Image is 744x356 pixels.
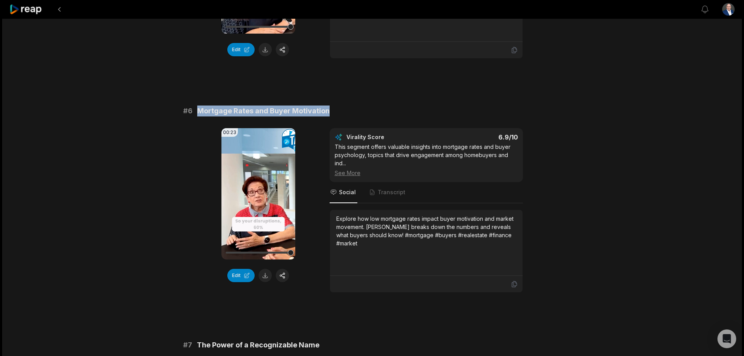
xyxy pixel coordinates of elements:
span: # 7 [183,340,192,351]
span: # 6 [183,106,193,116]
span: Mortgage Rates and Buyer Motivation [197,106,330,116]
div: See More [335,169,518,177]
nav: Tabs [330,182,523,203]
div: This segment offers valuable insights into mortgage rates and buyer psychology, topics that drive... [335,143,518,177]
span: The Power of a Recognizable Name [197,340,319,351]
button: Edit [227,269,255,282]
video: Your browser does not support mp4 format. [221,128,295,259]
div: Virality Score [346,133,430,141]
button: Edit [227,43,255,56]
div: Open Intercom Messenger [717,329,736,348]
div: 6.9 /10 [434,133,518,141]
div: Explore how low mortgage rates impact buyer motivation and market movement. [PERSON_NAME] breaks ... [336,215,516,247]
span: Transcript [378,188,405,196]
span: Social [339,188,356,196]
